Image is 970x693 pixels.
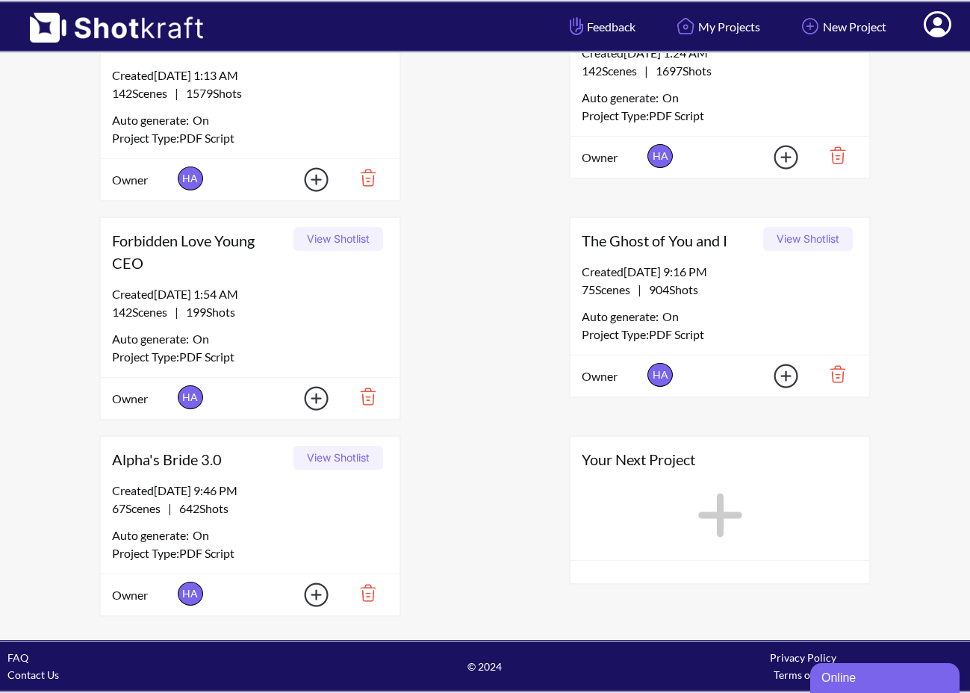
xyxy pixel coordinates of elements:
img: Home Icon [673,13,698,39]
span: Auto generate: [582,89,662,107]
span: HA [178,385,203,409]
span: Alpha's Bride 3.0 [112,448,288,470]
span: Owner [582,149,644,167]
img: Add Icon [750,140,803,174]
span: Owner [112,390,174,408]
span: HA [178,167,203,190]
span: On [662,308,679,326]
div: Project Type: PDF Script [112,544,388,562]
div: Terms of Use [644,666,963,683]
span: 1579 Shots [178,86,242,100]
img: Trash Icon [337,165,388,190]
img: Trash Icon [806,361,858,387]
span: Owner [582,367,644,385]
img: Add Icon [281,382,333,415]
span: Owner [112,171,174,189]
span: | [582,62,712,80]
div: Project Type: PDF Script [582,326,858,344]
span: | [582,281,698,299]
a: New Project [786,7,898,46]
span: 904 Shots [641,282,698,296]
div: Privacy Policy [644,649,963,666]
span: On [193,526,209,544]
span: The Ghost of You and I [582,229,758,252]
div: Created [DATE] 1:54 AM [112,285,388,303]
span: 142 Scenes [112,86,175,100]
span: On [193,330,209,348]
span: 142 Scenes [112,305,175,319]
span: HA [647,144,673,168]
span: On [662,89,679,107]
div: Project Type: PDF Script [582,107,858,125]
span: HA [178,582,203,606]
span: 142 Scenes [582,63,644,78]
a: My Projects [662,7,771,46]
button: View Shotlist [293,446,383,470]
span: Auto generate: [112,330,193,348]
div: Created [DATE] 9:16 PM [582,263,858,281]
span: 67 Scenes [112,501,168,515]
span: 75 Scenes [582,282,638,296]
span: Your Next Project [582,448,858,470]
span: 199 Shots [178,305,235,319]
span: Auto generate: [112,111,193,129]
span: © 2024 [326,658,644,675]
a: FAQ [7,651,28,664]
span: | [112,84,242,102]
img: Trash Icon [337,384,388,409]
span: HA [647,363,673,387]
span: 1697 Shots [648,63,712,78]
img: Add Icon [750,359,803,393]
span: Forbidden Love Young CEO [112,229,288,274]
span: Owner [112,586,174,604]
span: Auto generate: [112,526,193,544]
iframe: chat widget [810,660,963,693]
span: Feedback [566,18,635,35]
button: View Shotlist [293,227,383,251]
span: | [112,500,228,518]
img: Trash Icon [337,580,388,606]
img: Trash Icon [806,143,858,168]
span: Auto generate: [582,308,662,326]
div: Project Type: PDF Script [112,129,388,147]
button: View Shotlist [763,227,853,251]
img: Add Icon [281,578,333,612]
span: | [112,303,235,321]
img: Add Icon [281,163,333,196]
span: 642 Shots [172,501,228,515]
img: Hand Icon [566,13,587,39]
div: Project Type: PDF Script [112,348,388,366]
img: Add Icon [798,13,823,39]
div: Created [DATE] 9:46 PM [112,482,388,500]
div: Created [DATE] 1:13 AM [112,66,388,84]
span: On [193,111,209,129]
a: Contact Us [7,668,59,681]
div: Created [DATE] 1:24 AM [582,44,858,62]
